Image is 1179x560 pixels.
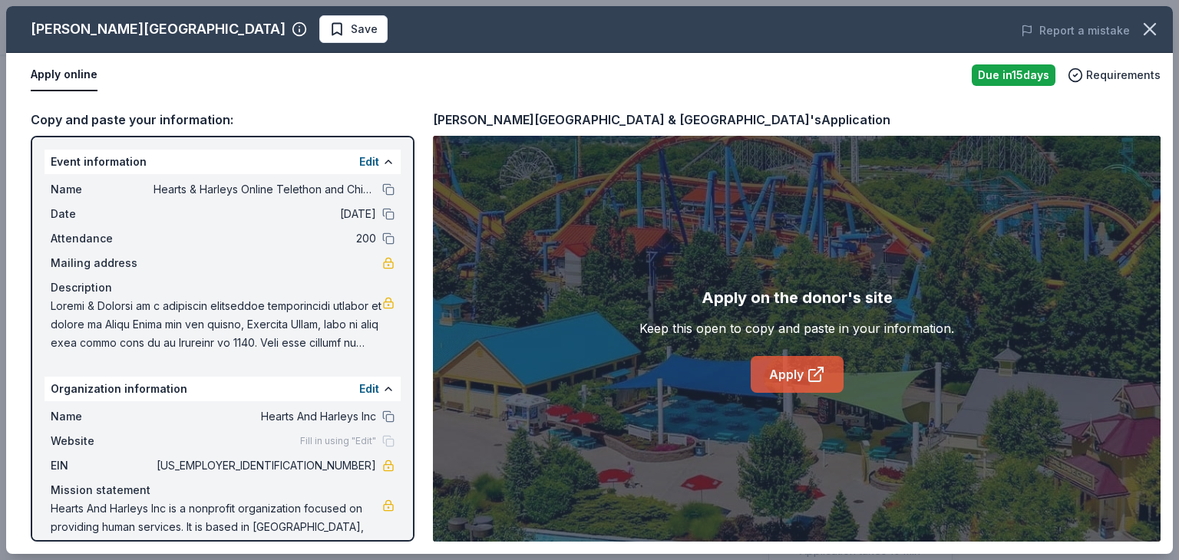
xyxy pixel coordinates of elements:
span: [US_EMPLOYER_IDENTIFICATION_NUMBER] [154,456,376,475]
span: Hearts & Harleys Online Telethon and Chinese Auction [154,180,376,199]
span: Website [51,432,154,450]
span: Name [51,180,154,199]
button: Apply online [31,59,97,91]
div: [PERSON_NAME][GEOGRAPHIC_DATA] [31,17,286,41]
button: Edit [359,153,379,171]
div: Apply on the donor's site [702,285,893,310]
span: [DATE] [154,205,376,223]
div: Keep this open to copy and paste in your information. [639,319,954,338]
div: Event information [45,150,401,174]
span: Mailing address [51,254,154,272]
span: EIN [51,456,154,475]
button: Save [319,15,388,43]
span: Loremi & Dolorsi am c adipiscin elitseddoe temporincidi utlabor et dolore ma Aliqu Enima min ven ... [51,297,382,352]
div: Due in 15 days [972,64,1055,86]
div: Organization information [45,377,401,401]
div: [PERSON_NAME][GEOGRAPHIC_DATA] & [GEOGRAPHIC_DATA]'s Application [433,110,890,130]
span: Date [51,205,154,223]
span: Fill in using "Edit" [300,435,376,447]
span: 200 [154,229,376,248]
span: Attendance [51,229,154,248]
button: Report a mistake [1021,21,1130,40]
span: Name [51,407,154,426]
span: Hearts And Harleys Inc is a nonprofit organization focused on providing human services. It is bas... [51,499,382,555]
div: Mission statement [51,481,395,499]
a: Apply [751,356,844,393]
button: Requirements [1068,66,1161,84]
div: Copy and paste your information: [31,110,414,130]
span: Requirements [1086,66,1161,84]
span: Save [351,20,378,38]
button: Edit [359,380,379,398]
div: Description [51,278,395,297]
span: Hearts And Harleys Inc [154,407,376,426]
